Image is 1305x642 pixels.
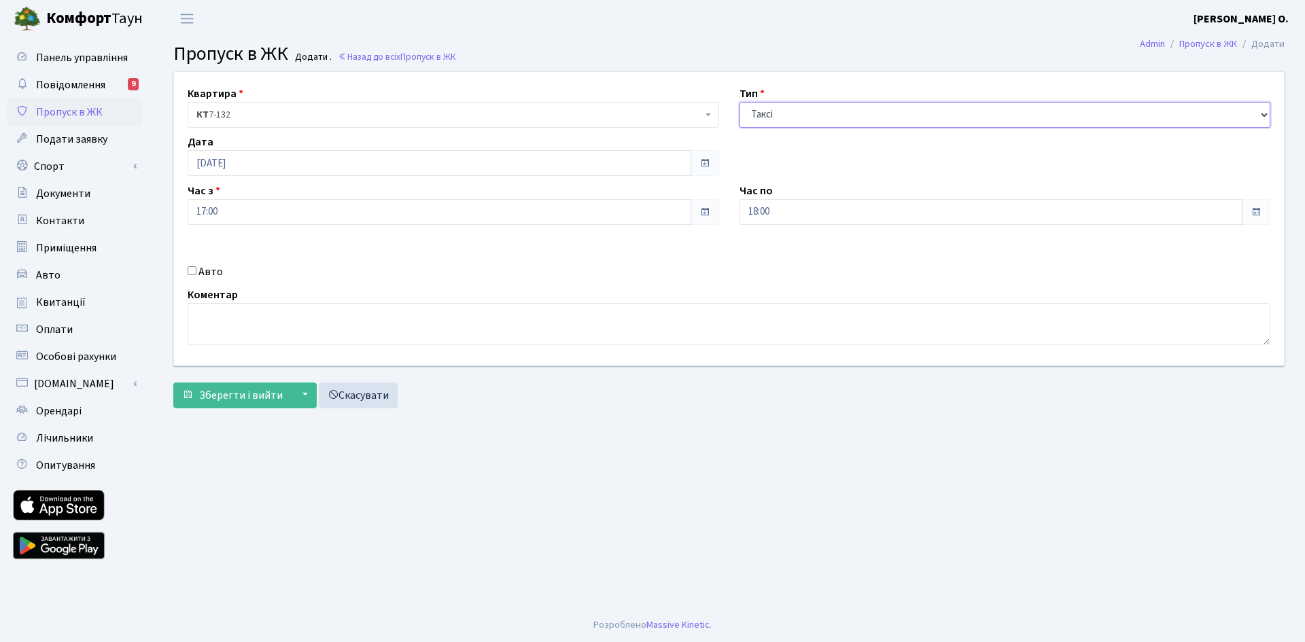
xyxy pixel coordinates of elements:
[198,264,223,280] label: Авто
[7,234,143,262] a: Приміщення
[1194,11,1289,27] a: [PERSON_NAME] О.
[593,618,712,632] div: Розроблено .
[7,343,143,370] a: Особові рахунки
[36,105,103,120] span: Пропуск в ЖК
[36,458,95,473] span: Опитування
[188,183,220,199] label: Час з
[36,431,93,446] span: Лічильники
[14,5,41,33] img: logo.png
[7,289,143,316] a: Квитанції
[7,316,143,343] a: Оплати
[400,50,456,63] span: Пропуск в ЖК
[196,108,702,122] span: <b>КТ</b>&nbsp;&nbsp;&nbsp;&nbsp;7-132
[36,213,84,228] span: Контакти
[188,134,213,150] label: Дата
[292,52,332,63] small: Додати .
[7,126,143,153] a: Подати заявку
[188,86,243,102] label: Квартира
[36,77,105,92] span: Повідомлення
[7,44,143,71] a: Панель управління
[338,50,456,63] a: Назад до всіхПропуск в ЖК
[739,86,765,102] label: Тип
[188,287,238,303] label: Коментар
[46,7,111,29] b: Комфорт
[188,102,719,128] span: <b>КТ</b>&nbsp;&nbsp;&nbsp;&nbsp;7-132
[7,370,143,397] a: [DOMAIN_NAME]
[7,180,143,207] a: Документи
[36,404,82,418] span: Орендарі
[1140,37,1165,51] a: Admin
[739,183,773,199] label: Час по
[7,397,143,425] a: Орендарі
[36,50,128,65] span: Панель управління
[7,425,143,452] a: Лічильники
[319,382,398,408] a: Скасувати
[1119,30,1305,58] nav: breadcrumb
[36,295,86,310] span: Квитанції
[199,388,283,403] span: Зберегти і вийти
[1237,37,1285,52] li: Додати
[1194,12,1289,26] b: [PERSON_NAME] О.
[646,618,710,632] a: Massive Kinetic
[1179,37,1237,51] a: Пропуск в ЖК
[7,71,143,99] a: Повідомлення9
[7,262,143,289] a: Авто
[128,78,139,90] div: 9
[173,382,292,408] button: Зберегти і вийти
[7,207,143,234] a: Контакти
[36,268,60,283] span: Авто
[196,108,209,122] b: КТ
[36,349,116,364] span: Особові рахунки
[7,153,143,180] a: Спорт
[36,322,73,337] span: Оплати
[7,99,143,126] a: Пропуск в ЖК
[170,7,204,30] button: Переключити навігацію
[36,186,90,201] span: Документи
[173,40,288,67] span: Пропуск в ЖК
[36,132,107,147] span: Подати заявку
[36,240,97,255] span: Приміщення
[7,452,143,479] a: Опитування
[46,7,143,31] span: Таун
